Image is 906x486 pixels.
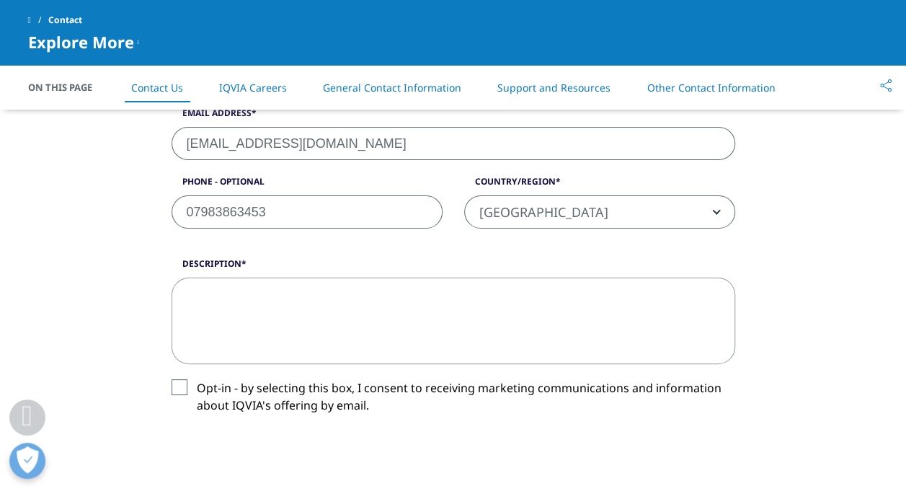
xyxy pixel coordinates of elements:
[464,175,735,195] label: Country/Region
[323,81,461,94] a: General Contact Information
[172,107,735,127] label: Email Address
[497,81,610,94] a: Support and Resources
[172,257,735,278] label: Description
[464,195,735,229] span: United Kingdom
[48,7,82,33] span: Contact
[131,81,183,94] a: Contact Us
[465,196,734,229] span: United Kingdom
[172,379,735,422] label: Opt-in - by selecting this box, I consent to receiving marketing communications and information a...
[219,81,287,94] a: IQVIA Careers
[28,80,107,94] span: On This Page
[647,81,775,94] a: Other Contact Information
[28,33,134,50] span: Explore More
[172,175,443,195] label: Phone - Optional
[9,443,45,479] button: Open Preferences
